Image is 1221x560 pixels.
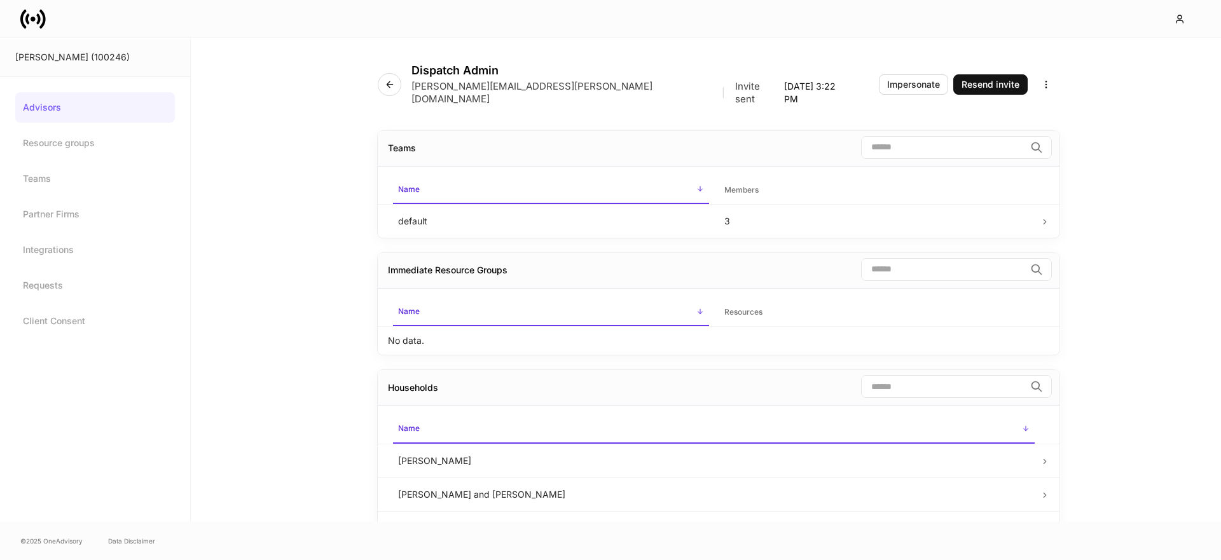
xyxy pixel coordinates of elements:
[108,536,155,546] a: Data Disclaimer
[15,235,175,265] a: Integrations
[724,306,762,318] h6: Resources
[388,381,438,394] div: Households
[388,477,1040,511] td: [PERSON_NAME] and [PERSON_NAME]
[15,51,175,64] div: [PERSON_NAME] (100246)
[15,128,175,158] a: Resource groups
[714,204,1040,238] td: 3
[20,536,83,546] span: © 2025 OneAdvisory
[388,444,1040,477] td: [PERSON_NAME]
[962,80,1019,89] div: Resend invite
[879,74,948,95] button: Impersonate
[15,270,175,301] a: Requests
[953,74,1028,95] button: Resend invite
[388,264,507,277] div: Immediate Resource Groups
[722,86,725,99] p: |
[719,299,1035,325] span: Resources
[388,334,424,347] p: No data.
[388,142,416,154] div: Teams
[411,64,848,78] h4: Dispatch Admin
[15,92,175,123] a: Advisors
[719,177,1035,203] span: Members
[393,177,709,204] span: Name
[388,511,1040,545] td: [PERSON_NAME]
[784,80,848,106] p: [DATE] 3:22 PM
[15,163,175,194] a: Teams
[393,416,1035,443] span: Name
[724,184,759,196] h6: Members
[411,80,712,106] p: [PERSON_NAME][EMAIL_ADDRESS][PERSON_NAME][DOMAIN_NAME]
[15,306,175,336] a: Client Consent
[398,422,420,434] h6: Name
[388,204,714,238] td: default
[887,80,940,89] div: Impersonate
[393,299,709,326] span: Name
[398,183,420,195] h6: Name
[735,80,780,106] p: Invite sent
[15,199,175,229] a: Partner Firms
[398,305,420,317] h6: Name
